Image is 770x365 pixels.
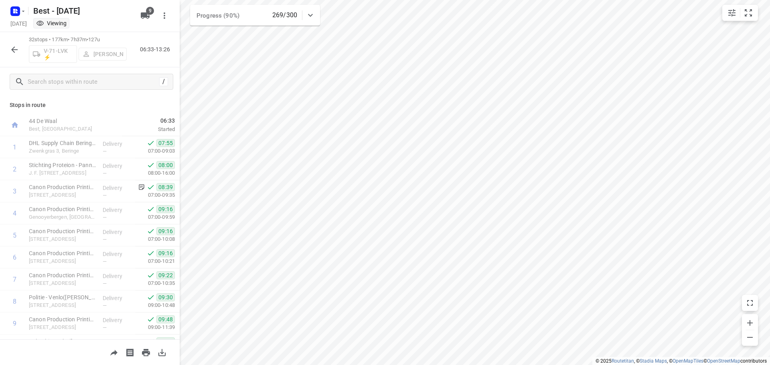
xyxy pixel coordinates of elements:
a: Stadia Maps [640,358,667,364]
p: Canon Production Printing Netherlands - Sint Urbanusweg 102(Kim Lemmen/ Sandra Zeevenhoven) [29,205,96,213]
p: DHL Supply Chain Beringe(Marriet van Bragt) [29,139,96,147]
span: Print shipping labels [122,348,138,356]
div: / [159,77,168,86]
div: 1 [13,143,16,151]
p: Delivery [103,250,132,258]
span: 09:16 [156,205,175,213]
span: 9 [146,7,154,15]
div: small contained button group [722,5,758,21]
p: 32 stops • 177km • 7h37m [29,36,127,44]
p: Van der Grintenstraat 1, Venlo [29,257,96,265]
p: Politie - Venlo(Jeannine Geuskens) [29,293,96,301]
span: 09:30 [156,293,175,301]
p: 07:00-09:03 [135,147,175,155]
p: Delivery [103,316,132,324]
p: 07:00-10:35 [135,279,175,287]
span: — [103,280,107,286]
li: © 2025 , © , © © contributors [596,358,767,364]
input: Search stops within route [28,76,159,88]
p: [STREET_ADDRESS] [29,323,96,331]
div: 4 [13,210,16,217]
p: Best, [GEOGRAPHIC_DATA] [29,125,112,133]
button: Fit zoom [740,5,756,21]
p: Delivery [103,206,132,214]
p: Stops in route [10,101,170,109]
p: 44 De Waal [29,117,112,125]
div: 8 [13,298,16,305]
span: 08:39 [156,183,175,191]
a: OpenStreetMap [707,358,740,364]
button: More [156,8,172,24]
span: — [103,170,107,176]
p: 09:00-11:39 [135,323,175,331]
svg: Done [147,205,155,213]
p: 269/300 [272,10,297,20]
p: Canon Production Printing Netherlands - Van de Grintenstraat 3(Kim Lemmen/ Sandra Zeevenhoven) [29,227,96,235]
span: 127u [88,36,100,42]
svg: Done [147,293,155,301]
p: Van der Grintenstraat 3, Venlo [29,235,96,243]
svg: Done [147,183,155,191]
span: — [103,258,107,264]
div: 3 [13,188,16,195]
span: — [103,192,107,198]
span: Print route [138,348,154,356]
p: Canon Production Printing Netherlands - Tjalkkade 12(Kim Lemmen/ Sandra Zeevenhoven) [29,315,96,323]
p: 08:00-16:00 [135,169,175,177]
p: Canon Production Printing Netherlands - van der Grintenstraat 1(Kim Lemmen/ Sandra Zeevenhoven) [29,249,96,257]
span: Download route [154,348,170,356]
p: 07:00-09:35 [135,191,175,199]
span: • [87,36,88,42]
span: 09:16 [156,227,175,235]
div: 5 [13,232,16,239]
div: You are currently in view mode. To make any changes, go to edit project. [36,19,67,27]
p: Sint Urbanusweg 17, Venlo [29,191,96,199]
p: Delivery [103,294,132,302]
p: Started [122,125,175,133]
span: Share route [106,348,122,356]
a: Routetitan [612,358,634,364]
span: — [103,302,107,309]
svg: Done [147,161,155,169]
p: Canon Production Printing Netherlands - HQA(Kim Lemmen/ Sandra Zeevenhoven) [29,271,96,279]
p: Delivery [103,228,132,236]
svg: Done [147,139,155,147]
span: 06:33 [122,117,175,125]
div: 7 [13,276,16,283]
span: 09:22 [156,271,175,279]
p: Delivery [103,140,132,148]
span: 09:16 [156,249,175,257]
span: 10:00 [156,337,175,345]
p: Delivery [103,184,132,192]
p: J. F. Kennedylaan 8, Panningen [29,169,96,177]
svg: Done [147,227,155,235]
div: 9 [13,320,16,327]
p: [STREET_ADDRESS] [29,301,96,309]
svg: Done [147,249,155,257]
p: 06:33-13:26 [140,45,173,54]
div: 6 [13,254,16,261]
button: Map settings [724,5,740,21]
span: — [103,148,107,154]
p: Delivery [103,272,132,280]
a: OpenMapTiles [673,358,703,364]
span: — [103,214,107,220]
span: 08:00 [156,161,175,169]
div: Progress (90%)269/300 [190,5,320,26]
span: — [103,325,107,331]
p: Genooyerbergen, [GEOGRAPHIC_DATA] [29,213,96,221]
p: Canon Production Printing Netherlands - Sint Urbanusweg 17(Kim Lemmen/ Sandra Zeevenhoven) [29,183,96,191]
span: 09:48 [156,315,175,323]
p: 09:00-10:48 [135,301,175,309]
p: Stichting Proteion - Panningen(Ingeborg Verberkt) [29,161,96,169]
p: 07:00-09:59 [135,213,175,221]
svg: Done [147,337,155,345]
p: Delivery [103,338,132,346]
span: — [103,236,107,242]
p: Zwenkgras 3, Beringe [29,147,96,155]
svg: Done [147,315,155,323]
p: 07:00-10:08 [135,235,175,243]
p: Delivery [103,162,132,170]
button: 9 [137,8,153,24]
p: 07:00-10:21 [135,257,175,265]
